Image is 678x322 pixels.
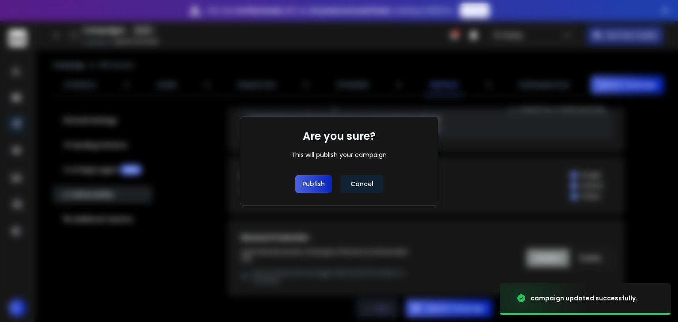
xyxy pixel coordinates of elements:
[341,175,383,193] button: Cancel
[291,150,387,159] div: This will publish your campaign
[531,294,637,303] div: campaign updated successfully.
[303,129,376,143] h1: Are you sure?
[295,175,332,193] button: Publish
